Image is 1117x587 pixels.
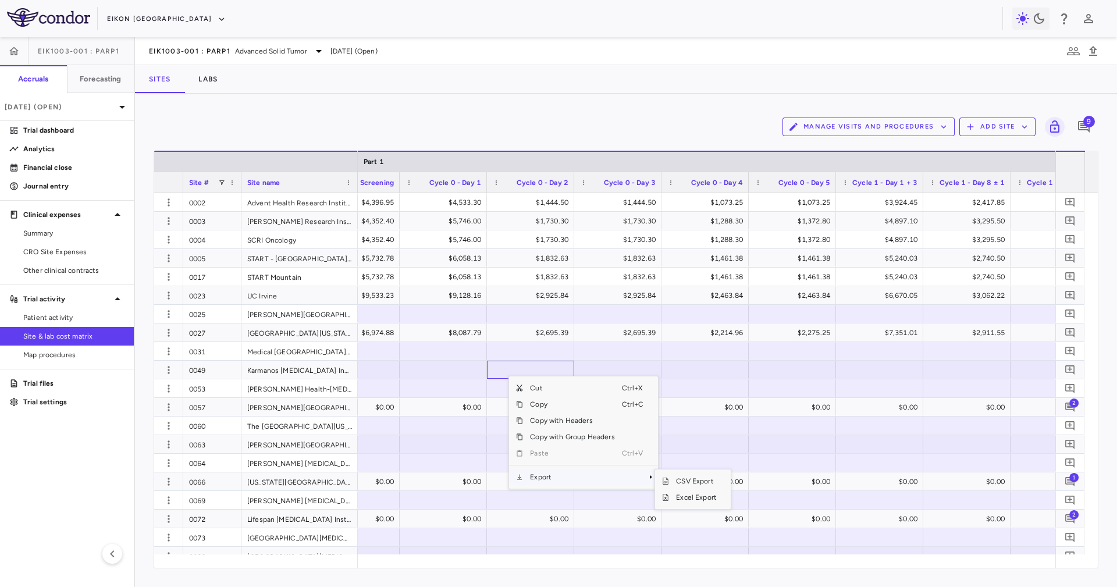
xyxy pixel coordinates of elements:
[1062,511,1078,526] button: Add comment
[247,179,280,187] span: Site name
[940,179,1005,187] span: Cycle 1 - Day 8 ± 1
[410,249,481,268] div: $6,058.13
[622,396,648,412] span: Ctrl+C
[585,286,656,305] div: $2,925.84
[1083,116,1095,127] span: 9
[497,249,568,268] div: $1,832.63
[23,181,124,191] p: Journal entry
[410,212,481,230] div: $5,746.00
[759,230,830,249] div: $1,372.80
[1021,510,1092,528] div: $0.00
[183,361,241,379] div: 0049
[759,249,830,268] div: $1,461.38
[759,268,830,286] div: $1,461.38
[80,74,122,84] h6: Forecasting
[1021,398,1092,417] div: $0.00
[323,472,394,491] div: $0.00
[183,547,241,565] div: 0086
[1065,550,1076,561] svg: Add comment
[189,179,209,187] span: Site #
[846,286,917,305] div: $6,670.05
[241,249,358,267] div: START - [GEOGRAPHIC_DATA][US_STATE] Accelerated Research Therapeutics, LLC
[1062,325,1078,340] button: Add comment
[672,286,743,305] div: $2,463.84
[23,350,124,360] span: Map procedures
[1062,213,1078,229] button: Add comment
[1062,250,1078,266] button: Add comment
[1065,327,1076,338] svg: Add comment
[1065,346,1076,357] svg: Add comment
[585,193,656,212] div: $1,444.50
[523,380,621,396] span: Cut
[1062,287,1078,303] button: Add comment
[497,268,568,286] div: $1,832.63
[1040,117,1065,137] span: Lock grid
[410,193,481,212] div: $4,533.30
[1065,401,1076,412] svg: Add comment
[1065,494,1076,506] svg: Add comment
[183,193,241,211] div: 0002
[1065,532,1076,543] svg: Add comment
[183,435,241,453] div: 0063
[1065,439,1076,450] svg: Add comment
[1065,364,1076,375] svg: Add comment
[585,268,656,286] div: $1,832.63
[759,193,830,212] div: $1,073.25
[934,286,1005,305] div: $3,062.22
[672,323,743,342] div: $2,214.96
[7,8,90,27] img: logo-full-SnFGN8VE.png
[523,429,621,445] span: Copy with Group Headers
[782,118,955,136] button: Manage Visits and Procedures
[323,286,394,305] div: $9,533.23
[497,286,568,305] div: $2,925.84
[183,286,241,304] div: 0023
[1021,230,1092,249] div: $6,289.40
[23,247,124,257] span: CRO Site Expenses
[364,158,384,166] span: Part 1
[1062,455,1078,471] button: Add comment
[778,179,830,187] span: Cycle 0 - Day 5
[241,547,358,565] div: [GEOGRAPHIC_DATA][MEDICAL_DATA]
[759,398,830,417] div: $0.00
[241,472,358,490] div: [US_STATE][GEOGRAPHIC_DATA] - [GEOGRAPHIC_DATA][MEDICAL_DATA]
[759,472,830,491] div: $0.00
[1065,271,1076,282] svg: Add comment
[1062,194,1078,210] button: Add comment
[183,472,241,490] div: 0066
[410,472,481,491] div: $0.00
[23,378,124,389] p: Trial files
[183,510,241,528] div: 0072
[183,249,241,267] div: 0005
[585,212,656,230] div: $1,730.30
[241,193,358,211] div: Advent Health Research Institute
[759,323,830,342] div: $2,275.25
[523,396,621,412] span: Copy
[934,230,1005,249] div: $3,295.50
[183,379,241,397] div: 0053
[508,376,658,489] div: Context Menu
[846,323,917,342] div: $7,351.01
[585,249,656,268] div: $1,832.63
[183,417,241,435] div: 0060
[654,469,731,510] div: SubMenu
[241,417,358,435] div: The [GEOGRAPHIC_DATA][US_STATE][MEDICAL_DATA]
[183,454,241,472] div: 0064
[184,65,232,93] button: Labs
[241,361,358,379] div: Karmanos [MEDICAL_DATA] Institute
[669,489,724,506] span: Excel Export
[235,46,307,56] span: Advanced Solid Tumor
[497,510,568,528] div: $0.00
[1027,179,1092,187] span: Cycle 1 - Day 15 ± 1
[1065,215,1076,226] svg: Add comment
[241,379,358,397] div: [PERSON_NAME] Health-[MEDICAL_DATA]
[846,193,917,212] div: $3,924.45
[183,323,241,341] div: 0027
[959,118,1036,136] button: Add Site
[934,212,1005,230] div: $3,295.50
[410,398,481,417] div: $0.00
[1069,472,1079,482] span: 1
[1062,418,1078,433] button: Add comment
[241,230,358,248] div: SCRI Oncology
[585,323,656,342] div: $2,695.39
[1062,529,1078,545] button: Add comment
